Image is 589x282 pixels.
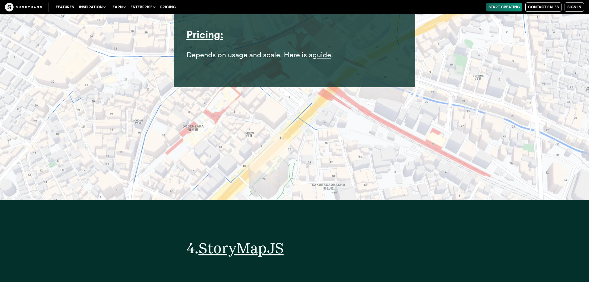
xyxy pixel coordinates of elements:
[158,3,178,11] a: Pricing
[198,239,284,257] a: StoryMapJS
[220,28,223,41] a: :
[108,3,128,11] button: Learn
[186,239,198,257] span: 4.
[5,3,42,11] img: The Craft
[525,2,561,12] a: Contact Sales
[76,3,108,11] button: Inspiration
[186,28,220,41] a: Pricing
[186,49,403,61] p: Depends on usage and scale. Here is a .
[486,3,522,11] a: Start Creating
[128,3,158,11] button: Enterprise
[53,3,76,11] a: Features
[313,50,331,59] a: guide
[565,2,584,12] a: Sign in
